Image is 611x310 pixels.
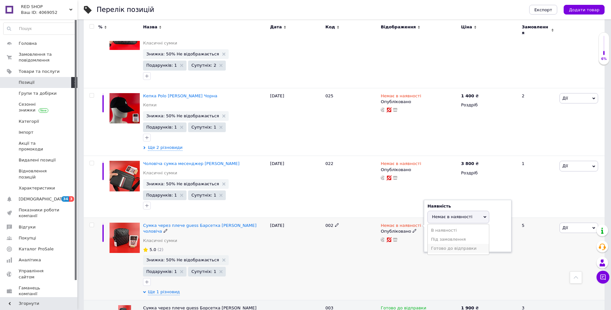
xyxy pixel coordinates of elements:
span: Назва [143,24,157,30]
div: [DATE] [268,156,324,218]
span: Знижка: 50% Не відображається [146,114,219,118]
div: 0 [518,15,558,88]
div: Опубліковано [381,167,458,173]
span: Імпорт [19,130,33,135]
div: [DATE] [268,218,324,300]
span: [DEMOGRAPHIC_DATA] [19,196,66,202]
div: 1 [518,156,558,218]
span: Супутніх: 2 [191,63,216,67]
a: Сумка через плече guess Барсетка [PERSON_NAME] чоловіча [143,223,256,234]
div: 6% [599,57,609,61]
span: Немає в наявності [381,161,421,168]
div: Наявність [427,203,508,209]
span: Знижка: 50% Не відображається [146,52,219,56]
span: Головна [19,41,37,46]
span: Замовлення [522,24,549,36]
span: Відгуки [19,224,35,230]
span: Немає в наявності [381,223,421,230]
div: Ваш ID: 4069052 [21,10,77,15]
span: Сезонні знижки [19,102,60,113]
span: Управління сайтом [19,268,60,280]
span: Групи та добірки [19,91,57,96]
a: Кепки [143,102,157,108]
span: Дії [562,163,568,168]
div: Роздріб [461,102,516,108]
img: Мужская сумка мессенджер Tommy Hilfiger Барсетка [110,161,140,191]
button: Експорт [529,5,558,15]
div: [DATE] [268,15,324,88]
span: Код [325,24,335,30]
div: Опубліковано [381,99,458,105]
span: Знижка: 50% Не відображається [146,182,219,186]
div: Перелік позицій [97,6,154,13]
span: Каталог ProSale [19,246,53,252]
span: Знижка: 50% Не відображається [146,258,219,262]
span: % [98,24,102,30]
span: Експорт [534,7,552,12]
a: Класичні сумки [143,238,177,244]
span: Аналітика [19,257,41,263]
span: Супутніх: 1 [191,193,216,197]
span: 5.0 [149,247,156,252]
span: 002 [325,223,333,228]
span: RED SHOP [21,4,69,10]
span: Акції та промокоди [19,140,60,152]
div: 5 [518,218,558,300]
div: Роздріб [461,170,516,176]
button: Чат з покупцем [597,271,609,284]
b: 3 800 [461,161,474,166]
span: Ціна [461,24,472,30]
span: Категорії [19,119,39,124]
span: Додати товар [569,7,599,12]
img: Сумка через плечо guess Борсетка Гесс мужская [110,223,140,253]
span: Дії [562,96,568,101]
span: Подарунків: 1 [146,269,177,274]
span: Супутніх: 1 [191,125,216,129]
span: Подарунків: 1 [146,63,177,67]
div: ₴ [461,161,479,167]
li: Готово до відправки [428,244,489,253]
span: 34 [62,196,69,202]
span: Гаманець компанії [19,285,60,297]
span: Ще 1 різновид [148,289,180,295]
div: 2 [518,88,558,156]
span: Характеристики [19,185,55,191]
span: Подарунків: 1 [146,125,177,129]
img: Кепка Polo Ralph Lauren Коттоновая Черная [110,93,140,123]
a: Класичні сумки [143,170,177,176]
a: Класичні сумки [143,40,177,46]
span: Ще 2 різновиди [148,145,183,151]
a: Чоловіча сумка месенджер [PERSON_NAME] [143,161,239,166]
span: Відображення [381,24,416,30]
span: (2) [158,247,163,252]
span: 022 [325,161,333,166]
span: Покупці [19,235,36,241]
span: Немає в наявності [432,214,472,219]
span: Товари та послуги [19,69,60,74]
span: Дата [270,24,282,30]
div: ₴ [461,93,479,99]
input: Пошук [4,23,76,34]
li: В наявності [428,226,489,235]
button: Додати товар [564,5,605,15]
li: Під замовлення [428,235,489,244]
span: Супутніх: 1 [191,269,216,274]
div: [DATE] [268,88,324,156]
div: Опубліковано [381,228,458,234]
span: Немає в наявності [381,93,421,100]
span: 025 [325,93,333,98]
span: Показники роботи компанії [19,207,60,219]
b: 1 400 [461,93,474,98]
span: Дії [562,225,568,230]
span: Замовлення та повідомлення [19,52,60,63]
span: 3 [69,196,74,202]
span: Відновлення позицій [19,168,60,180]
span: Подарунків: 1 [146,193,177,197]
span: Позиції [19,80,34,85]
span: Видалені позиції [19,157,56,163]
a: Кепка Polo [PERSON_NAME] Чорна [143,93,217,98]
